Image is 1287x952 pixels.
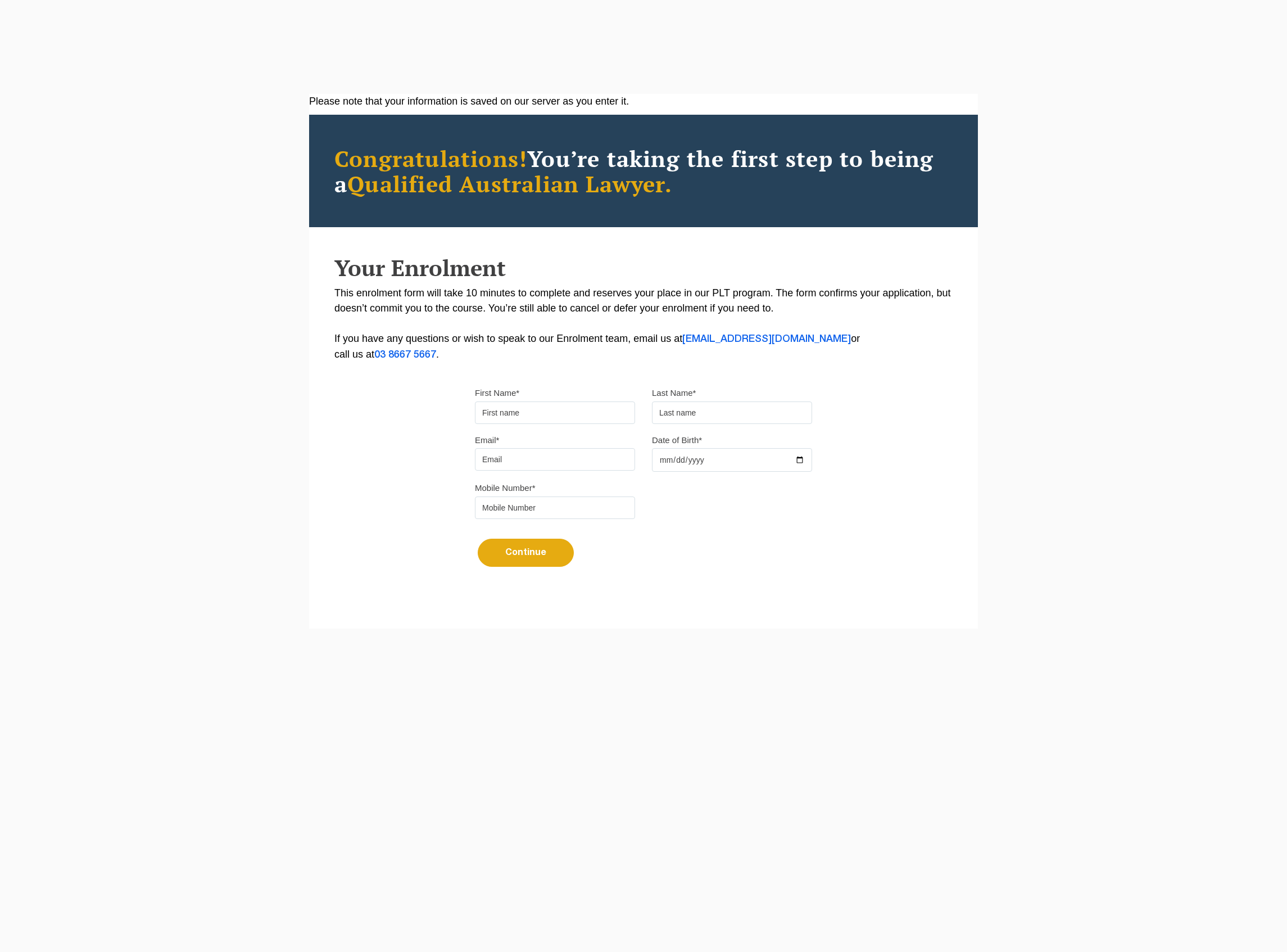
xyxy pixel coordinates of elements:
[309,94,978,109] div: Please note that your information is saved on our server as you enter it.
[475,497,635,519] input: Mobile Number
[334,146,953,196] h2: You’re taking the first step to being a
[334,255,953,280] h2: Your Enrolment
[475,401,635,424] input: First name
[652,435,702,446] label: Date of Birth*
[475,387,519,399] label: First Name*
[334,143,527,173] span: Congratulations!
[475,448,635,471] input: Email
[334,286,953,363] p: This enrolment form will take 10 minutes to complete and reserves your place in our PLT program. ...
[478,539,574,567] button: Continue
[475,435,499,446] label: Email*
[652,401,812,424] input: Last name
[374,350,436,359] a: 03 8667 5667
[475,482,536,494] label: Mobile Number*
[682,335,851,344] a: [EMAIL_ADDRESS][DOMAIN_NAME]
[347,169,672,198] span: Qualified Australian Lawyer.
[652,387,696,399] label: Last Name*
